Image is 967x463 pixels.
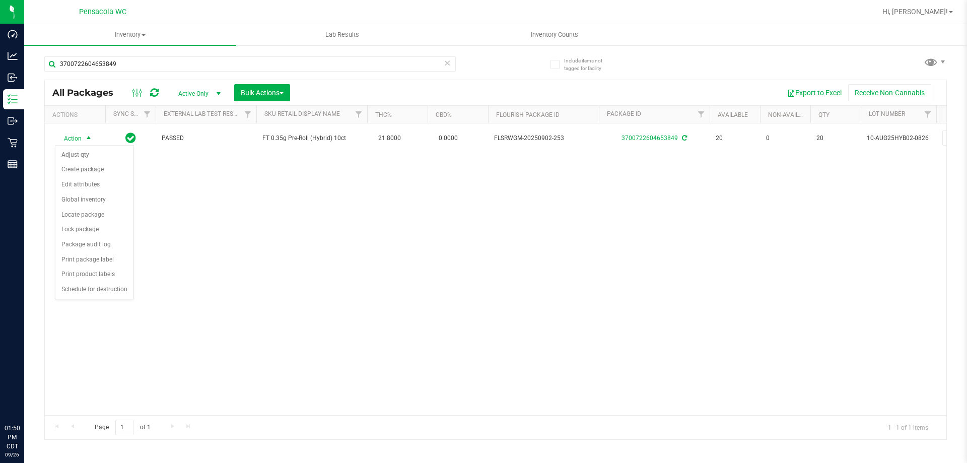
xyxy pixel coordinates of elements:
[351,106,367,123] a: Filter
[621,135,678,142] a: 3700722604653849
[52,87,123,98] span: All Packages
[264,110,340,117] a: Sku Retail Display Name
[10,382,40,413] iframe: Resource center
[373,131,406,146] span: 21.8000
[312,30,373,39] span: Lab Results
[164,110,243,117] a: External Lab Test Result
[24,30,236,39] span: Inventory
[434,131,463,146] span: 0.0000
[55,222,133,237] li: Lock package
[55,237,133,252] li: Package audit log
[125,131,136,145] span: In Sync
[5,424,20,451] p: 01:50 PM CDT
[55,131,82,146] span: Action
[444,56,451,70] span: Clear
[920,106,936,123] a: Filter
[8,51,18,61] inline-svg: Analytics
[240,106,256,123] a: Filter
[848,84,931,101] button: Receive Non-Cannabis
[262,134,361,143] span: FT 0.35g Pre-Roll (Hybrid) 10ct
[55,267,133,282] li: Print product labels
[496,111,560,118] a: Flourish Package ID
[24,24,236,45] a: Inventory
[8,138,18,148] inline-svg: Retail
[436,111,452,118] a: CBD%
[5,451,20,458] p: 09/26
[8,159,18,169] inline-svg: Reports
[241,89,284,97] span: Bulk Actions
[79,8,126,16] span: Pensacola WC
[83,131,95,146] span: select
[86,420,159,435] span: Page of 1
[816,134,855,143] span: 20
[139,106,156,123] a: Filter
[680,135,687,142] span: Sync from Compliance System
[867,134,930,143] span: 10-AUG25HYB02-0826
[113,110,152,117] a: Sync Status
[517,30,592,39] span: Inventory Counts
[716,134,754,143] span: 20
[55,148,133,163] li: Adjust qty
[880,420,936,435] span: 1 - 1 of 1 items
[766,134,804,143] span: 0
[234,84,290,101] button: Bulk Actions
[8,29,18,39] inline-svg: Dashboard
[781,84,848,101] button: Export to Excel
[55,162,133,177] li: Create package
[55,177,133,192] li: Edit attributes
[564,57,614,72] span: Include items not tagged for facility
[869,110,905,117] a: Lot Number
[693,106,710,123] a: Filter
[236,24,448,45] a: Lab Results
[8,116,18,126] inline-svg: Outbound
[818,111,830,118] a: Qty
[162,134,250,143] span: PASSED
[718,111,748,118] a: Available
[44,56,456,72] input: Search Package ID, Item Name, SKU, Lot or Part Number...
[494,134,593,143] span: FLSRWGM-20250902-253
[8,73,18,83] inline-svg: Inbound
[55,282,133,297] li: Schedule for destruction
[55,252,133,268] li: Print package label
[55,192,133,208] li: Global inventory
[115,420,133,435] input: 1
[607,110,641,117] a: Package ID
[8,94,18,104] inline-svg: Inventory
[55,208,133,223] li: Locate package
[375,111,392,118] a: THC%
[52,111,101,118] div: Actions
[448,24,660,45] a: Inventory Counts
[882,8,948,16] span: Hi, [PERSON_NAME]!
[768,111,813,118] a: Non-Available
